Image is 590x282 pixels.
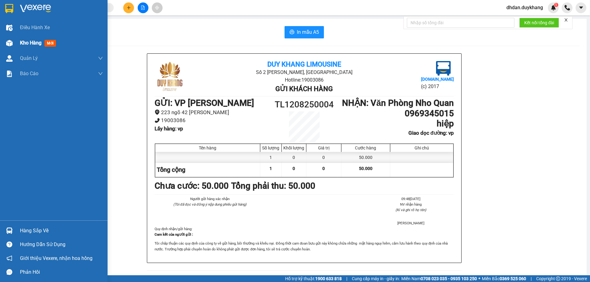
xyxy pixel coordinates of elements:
[275,85,333,93] b: Gửi khách hàng
[341,152,390,163] div: 50.000
[138,2,148,13] button: file-add
[297,28,319,36] span: In mẫu A5
[6,269,12,275] span: message
[322,166,325,171] span: 0
[155,110,160,115] span: environment
[359,166,372,171] span: 50.000
[368,196,454,202] li: 09:48[DATE]
[556,276,560,281] span: copyright
[500,276,526,281] strong: 0369 525 060
[20,70,38,77] span: Báo cáo
[308,145,340,150] div: Giá trị
[421,276,477,281] strong: 0708 023 035 - 0935 103 250
[395,208,426,212] i: (Kí và ghi rõ họ tên)
[482,275,526,282] span: Miền Bắc
[392,145,452,150] div: Ghi chú
[342,118,454,129] h1: hiệp
[564,18,568,22] span: close
[20,268,103,277] div: Phản hồi
[282,152,306,163] div: 0
[289,29,294,35] span: printer
[519,18,559,28] button: Kết nối tổng đài
[564,5,570,10] img: phone-icon
[6,241,12,247] span: question-circle
[368,220,454,226] li: [PERSON_NAME]
[155,116,267,125] li: 19003086
[267,98,342,111] h1: TL1208250004
[204,68,404,76] li: Số 2 [PERSON_NAME], [GEOGRAPHIC_DATA]
[152,2,163,13] button: aim
[155,98,254,108] b: GỬI : VP [PERSON_NAME]
[167,196,253,202] li: Người gửi hàng xác nhận
[293,166,295,171] span: 0
[407,18,514,28] input: Nhập số tổng đài
[346,275,347,282] span: |
[20,254,92,262] span: Giới thiệu Vexere, nhận hoa hồng
[421,83,454,90] li: (c) 2017
[436,61,451,76] img: logo.jpg
[352,275,400,282] span: Cung cấp máy in - giấy in:
[98,56,103,61] span: down
[524,19,554,26] span: Kết nối tổng đài
[5,4,13,13] img: logo-vxr
[155,226,454,252] div: Quy định nhận/gửi hàng :
[502,4,548,11] span: dhdan.duykhang
[157,166,185,173] span: Tổng cộng
[554,3,558,7] sup: 1
[269,166,272,171] span: 1
[6,255,12,261] span: notification
[141,6,145,10] span: file-add
[173,202,246,207] i: (Tôi đã đọc và đồng ý nộp dung phiếu gửi hàng)
[6,25,13,31] img: warehouse-icon
[155,241,454,252] p: Tôi chấp thuận các quy định của công ty về gửi hàng, bồi thường và khiếu nại. Đồng thời cam đoan ...
[20,40,41,46] span: Kho hàng
[204,76,404,84] li: Hotline: 19003086
[231,181,315,191] b: Tổng phải thu: 50.000
[123,2,134,13] button: plus
[401,275,477,282] span: Miền Nam
[20,226,103,235] div: Hàng sắp về
[127,6,131,10] span: plus
[155,61,185,92] img: logo.jpg
[6,227,13,234] img: warehouse-icon
[267,60,341,68] b: Duy Khang Limousine
[20,54,38,62] span: Quản Lý
[342,108,454,119] h1: 0969345015
[531,275,532,282] span: |
[6,55,13,62] img: warehouse-icon
[551,5,556,10] img: icon-new-feature
[421,77,454,82] b: [DOMAIN_NAME]
[155,108,267,117] li: 223 ngõ 42 [PERSON_NAME]
[155,6,159,10] span: aim
[262,145,280,150] div: Số lượng
[20,24,50,31] span: Điều hành xe
[283,145,305,150] div: Khối lượng
[260,152,282,163] div: 1
[368,202,454,207] li: NV nhận hàng
[6,40,13,46] img: warehouse-icon
[343,145,388,150] div: Cước hàng
[20,240,103,249] div: Hướng dẫn sử dụng
[45,40,56,47] span: mới
[555,3,557,7] span: 1
[285,26,324,38] button: printerIn mẫu A5
[6,71,13,77] img: solution-icon
[342,98,454,108] b: NHẬN : Văn Phòng Nho Quan
[98,71,103,76] span: down
[576,2,586,13] button: caret-down
[155,232,193,237] strong: Cam kết của người gửi :
[157,145,258,150] div: Tên hàng
[155,181,229,191] b: Chưa cước : 50.000
[155,118,160,123] span: phone
[155,126,183,132] b: Lấy hàng : vp
[315,276,342,281] strong: 1900 633 818
[285,275,342,282] span: Hỗ trợ kỹ thuật:
[306,152,341,163] div: 0
[578,5,584,10] span: caret-down
[408,130,454,136] b: Giao dọc đường: vp
[478,277,480,280] span: ⚪️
